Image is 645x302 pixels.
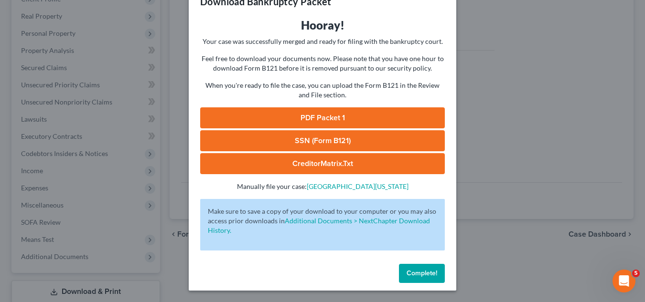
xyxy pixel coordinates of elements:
[200,107,445,128] a: PDF Packet 1
[208,207,437,235] p: Make sure to save a copy of your download to your computer or you may also access prior downloads in
[632,270,640,277] span: 5
[200,37,445,46] p: Your case was successfully merged and ready for filing with the bankruptcy court.
[200,81,445,100] p: When you're ready to file the case, you can upload the Form B121 in the Review and File section.
[613,270,635,292] iframe: Intercom live chat
[399,264,445,283] button: Complete!
[200,182,445,191] p: Manually file your case:
[200,54,445,73] p: Feel free to download your documents now. Please note that you have one hour to download Form B12...
[208,217,430,234] a: Additional Documents > NextChapter Download History.
[307,182,408,190] a: [GEOGRAPHIC_DATA][US_STATE]
[407,269,437,277] span: Complete!
[200,18,445,33] h3: Hooray!
[200,153,445,174] a: CreditorMatrix.txt
[200,130,445,151] a: SSN (Form B121)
